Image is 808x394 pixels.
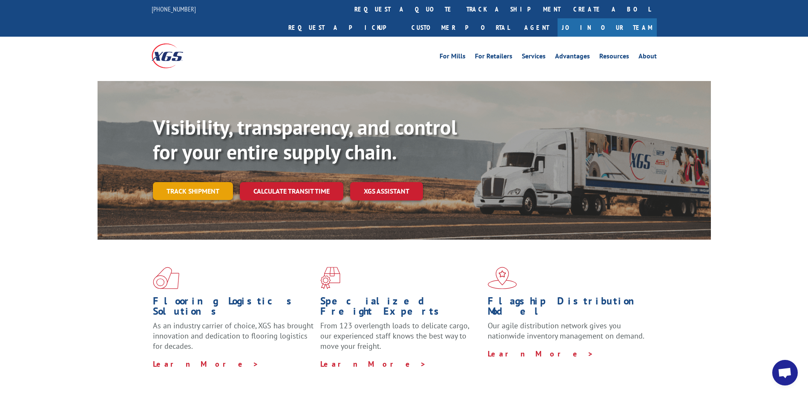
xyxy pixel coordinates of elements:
p: From 123 overlength loads to delicate cargo, our experienced staff knows the best way to move you... [320,321,481,359]
a: Customer Portal [405,18,516,37]
a: Learn More > [488,349,594,359]
b: Visibility, transparency, and control for your entire supply chain. [153,114,457,165]
a: Request a pickup [282,18,405,37]
a: Track shipment [153,182,233,200]
a: Advantages [555,53,590,62]
img: xgs-icon-total-supply-chain-intelligence-red [153,267,179,289]
a: For Mills [440,53,466,62]
img: xgs-icon-focused-on-flooring-red [320,267,340,289]
h1: Flagship Distribution Model [488,296,649,321]
h1: Flooring Logistics Solutions [153,296,314,321]
a: For Retailers [475,53,512,62]
a: Join Our Team [558,18,657,37]
a: Agent [516,18,558,37]
a: [PHONE_NUMBER] [152,5,196,13]
a: Learn More > [153,359,259,369]
div: Open chat [772,360,798,385]
a: Resources [599,53,629,62]
span: As an industry carrier of choice, XGS has brought innovation and dedication to flooring logistics... [153,321,313,351]
span: Our agile distribution network gives you nationwide inventory management on demand. [488,321,644,341]
a: Learn More > [320,359,426,369]
a: About [638,53,657,62]
h1: Specialized Freight Experts [320,296,481,321]
a: Services [522,53,546,62]
a: Calculate transit time [240,182,343,200]
a: XGS ASSISTANT [350,182,423,200]
img: xgs-icon-flagship-distribution-model-red [488,267,517,289]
